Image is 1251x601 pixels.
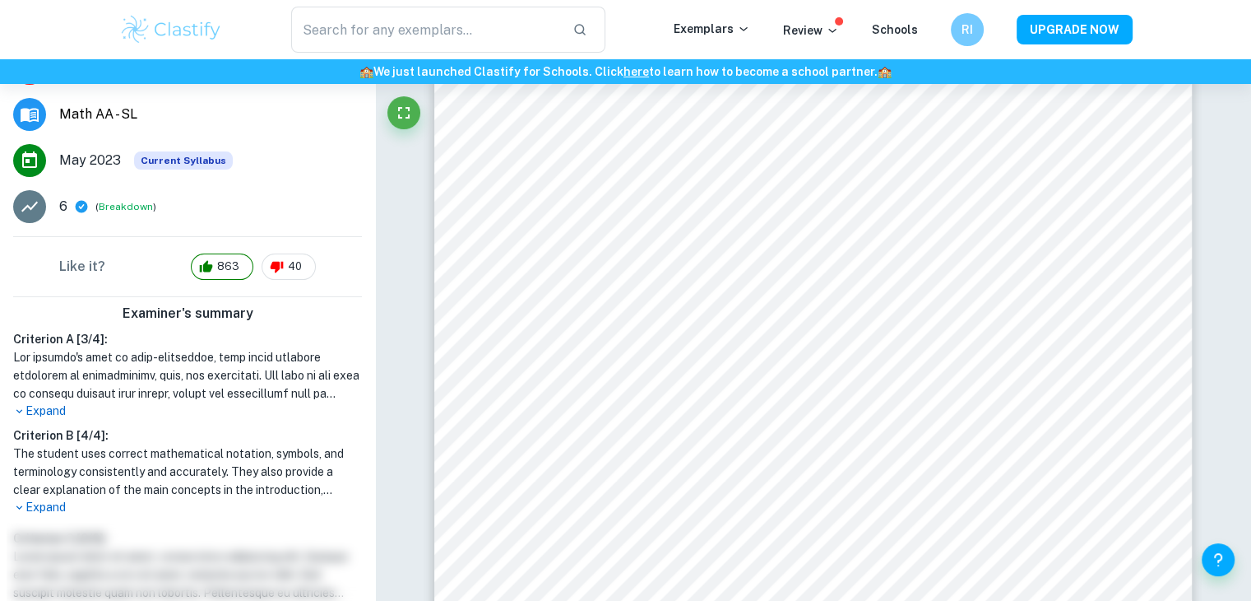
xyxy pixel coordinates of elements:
div: This exemplar is based on the current syllabus. Feel free to refer to it for inspiration/ideas wh... [134,151,233,170]
h6: Like it? [59,257,105,277]
div: 40 [262,254,316,280]
h1: The student uses correct mathematical notation, symbols, and terminology consistently and accurat... [13,445,362,499]
button: Help and Feedback [1202,543,1235,576]
span: ( ) [95,199,156,215]
a: here [623,65,649,78]
img: Clastify logo [119,13,224,46]
input: Search for any exemplars... [291,7,560,53]
h6: RI [957,21,976,39]
span: 🏫 [878,65,892,78]
h6: Criterion B [ 4 / 4 ]: [13,426,362,445]
p: 6 [59,197,67,217]
div: 863 [191,254,253,280]
button: RI [951,13,984,46]
p: Expand [13,499,362,516]
p: Review [783,21,839,40]
button: Fullscreen [387,96,420,129]
button: Breakdown [99,199,153,214]
span: 🏫 [359,65,373,78]
p: Exemplars [674,20,750,38]
h1: Lor ipsumdo's amet co adip-elitseddoe, temp incid utlabore etdolorem al enimadminimv, quis, nos e... [13,348,362,403]
h6: Criterion A [ 3 / 4 ]: [13,330,362,348]
h6: We just launched Clastify for Schools. Click to learn how to become a school partner. [3,63,1248,81]
span: 863 [208,259,248,275]
span: May 2023 [59,151,121,170]
button: UPGRADE NOW [1017,15,1133,44]
span: Math AA - SL [59,105,362,124]
span: 40 [279,259,311,275]
p: Expand [13,403,362,420]
h6: Examiner's summary [7,304,368,324]
a: Schools [872,23,918,36]
span: Current Syllabus [134,151,233,170]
